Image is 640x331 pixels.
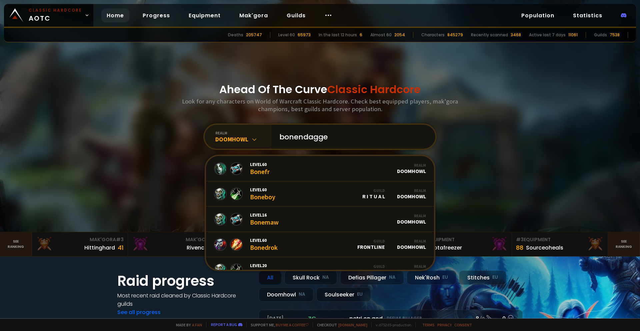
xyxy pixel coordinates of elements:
[250,212,279,218] span: Level 16
[516,236,604,243] div: Equipment
[422,322,435,327] a: Terms
[206,156,434,181] a: Level60BonefrRealmDoomhowl
[4,4,93,27] a: Classic HardcoreAOTC
[211,322,237,327] a: Report a bug
[250,237,278,251] div: Bonedrok
[316,287,371,302] div: Soulseeker
[172,322,202,327] span: Made by
[117,291,251,308] h4: Most recent raid cleaned by Classic Hardcore guilds
[420,236,508,243] div: Equipment
[512,232,608,256] a: #3Equipment88Sourceoheals
[246,322,309,327] span: Support me,
[206,232,434,257] a: Level60BonedrokGuildFrontlineRealmDoomhowl
[36,236,124,243] div: Mak'Gora
[397,188,426,200] div: Doomhowl
[137,9,175,22] a: Progress
[206,181,434,207] a: Level60BoneboyGuildR I T U A LRealmDoomhowl
[492,274,498,281] small: EU
[371,322,411,327] span: v. d752d5 - production
[454,322,472,327] a: Consent
[246,32,262,38] div: 205747
[362,188,385,200] div: R I T U A L
[568,9,608,22] a: Statistics
[394,32,405,38] div: 2054
[516,9,560,22] a: Population
[397,213,426,218] div: Realm
[397,264,426,275] div: Doomhowl
[397,239,426,250] div: Doomhowl
[187,244,208,252] div: Rivench
[259,270,282,285] div: All
[397,163,426,174] div: Doomhowl
[215,135,271,143] div: Doomhowl
[179,97,461,113] h3: Look for any characters on World of Warcraft Classic Hardcore. Check best equipped players, mak'g...
[447,32,463,38] div: 845279
[397,264,426,269] div: Realm
[284,270,337,285] div: Skull Rock
[228,32,243,38] div: Deaths
[32,232,128,256] a: Mak'Gora#3Hittinghard41
[192,322,202,327] a: a fan
[360,32,362,38] div: 6
[234,9,273,22] a: Mak'gora
[397,239,426,244] div: Realm
[101,9,129,22] a: Home
[421,32,445,38] div: Characters
[128,232,224,256] a: Mak'Gora#2Rivench100
[319,32,357,38] div: In the last 12 hours
[206,257,434,282] a: Level20BonestabGuildHordes FinestRealmDoomhowl
[298,32,311,38] div: 65973
[511,32,521,38] div: 3468
[250,161,270,176] div: Bonefr
[416,232,512,256] a: #2Equipment88Notafreezer
[275,125,427,149] input: Search a character...
[250,262,277,268] span: Level 20
[362,188,385,193] div: Guild
[471,32,508,38] div: Recently scanned
[84,244,115,252] div: Hittinghard
[250,212,279,226] div: Bonemaw
[183,9,226,22] a: Equipment
[250,187,275,201] div: Boneboy
[347,264,385,269] div: Guild
[430,244,462,252] div: Notafreezer
[206,207,434,232] a: Level16BonemawRealmDoomhowl
[219,82,421,97] h1: Ahead Of The Curve
[313,322,367,327] span: Checkout
[259,287,314,302] div: Doomhowl
[397,163,426,168] div: Realm
[259,310,523,327] a: [DATE]zgpetri on godDefias Pillager8 /90
[568,32,578,38] div: 11061
[608,232,640,256] a: Seeranking
[370,32,392,38] div: Almost 60
[281,9,311,22] a: Guilds
[338,322,367,327] a: [DOMAIN_NAME]
[459,270,506,285] div: Stitches
[389,274,396,281] small: NA
[442,274,448,281] small: EU
[278,32,295,38] div: Level 60
[215,130,271,135] div: realm
[132,236,220,243] div: Mak'Gora
[117,308,161,316] a: See all progress
[347,264,385,275] div: Hordes Finest
[357,239,385,244] div: Guild
[250,161,270,167] span: Level 60
[250,237,278,243] span: Level 60
[437,322,452,327] a: Privacy
[397,213,426,225] div: Doomhowl
[29,7,82,13] small: Classic Hardcore
[357,291,363,298] small: EU
[118,243,124,252] div: 41
[29,7,82,23] span: AOTC
[516,236,524,243] span: # 3
[407,270,456,285] div: Nek'Rosh
[526,244,563,252] div: Sourceoheals
[357,239,385,250] div: Frontline
[116,236,124,243] span: # 3
[516,243,523,252] div: 88
[610,32,620,38] div: 7538
[117,270,251,291] h1: Raid progress
[250,187,275,193] span: Level 60
[299,291,305,298] small: NA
